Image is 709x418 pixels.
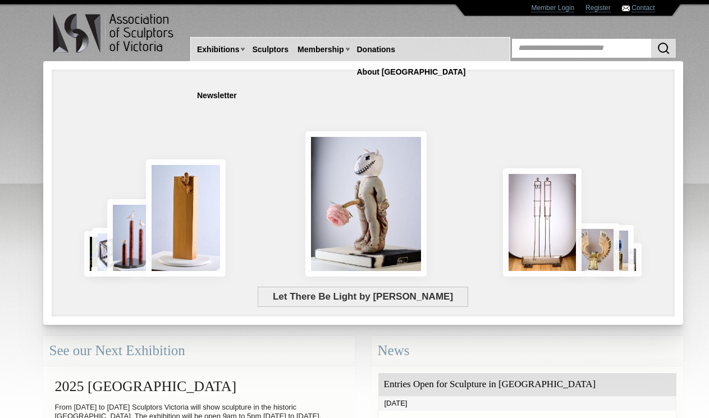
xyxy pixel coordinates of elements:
img: Lorica Plumata (Chrysus) [568,223,619,277]
img: Little Frog. Big Climb [146,159,226,277]
a: Register [586,4,611,12]
img: Contact ASV [622,6,630,11]
div: See our Next Exhibition [43,336,355,366]
a: Exhibitions [193,39,244,60]
span: Let There Be Light by [PERSON_NAME] [258,287,468,307]
a: Membership [293,39,348,60]
div: Entries Open for Sculpture in [GEOGRAPHIC_DATA] [378,373,676,396]
img: logo.png [52,11,176,56]
img: Let There Be Light [305,131,427,277]
a: Contact [632,4,655,12]
a: Member Login [531,4,574,12]
a: About [GEOGRAPHIC_DATA] [353,62,470,82]
img: Swingers [503,168,582,277]
h2: 2025 [GEOGRAPHIC_DATA] [49,373,349,400]
a: Sculptors [248,39,293,60]
a: Donations [353,39,400,60]
div: News [372,336,683,366]
a: Newsletter [193,85,241,106]
img: Search [657,42,670,55]
div: [DATE] [378,396,676,411]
